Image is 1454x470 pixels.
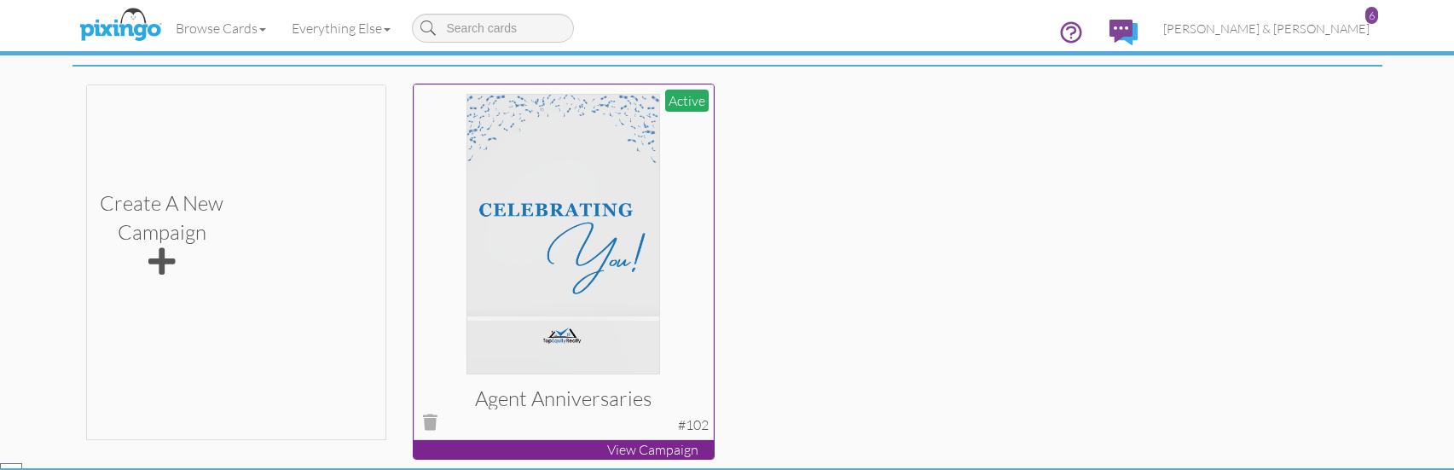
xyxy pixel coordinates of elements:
[1365,7,1378,24] div: 6
[163,7,279,49] a: Browse Cards
[279,7,403,49] a: Everything Else
[414,440,714,460] p: View Campaign
[1150,7,1382,50] a: [PERSON_NAME] & [PERSON_NAME] 6
[1163,21,1370,36] span: [PERSON_NAME] & [PERSON_NAME]
[1453,469,1454,470] iframe: Chat
[412,14,574,43] input: Search cards
[665,90,709,113] div: Active
[678,415,709,435] div: #102
[436,387,691,409] h3: Agent Anniversaries
[466,94,660,374] img: 104057-1-1695768711182-4c35c38d5c23b957-qa.jpg
[100,189,223,281] div: Create a new Campaign
[75,4,165,47] img: pixingo logo
[1109,20,1138,45] img: comments.svg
